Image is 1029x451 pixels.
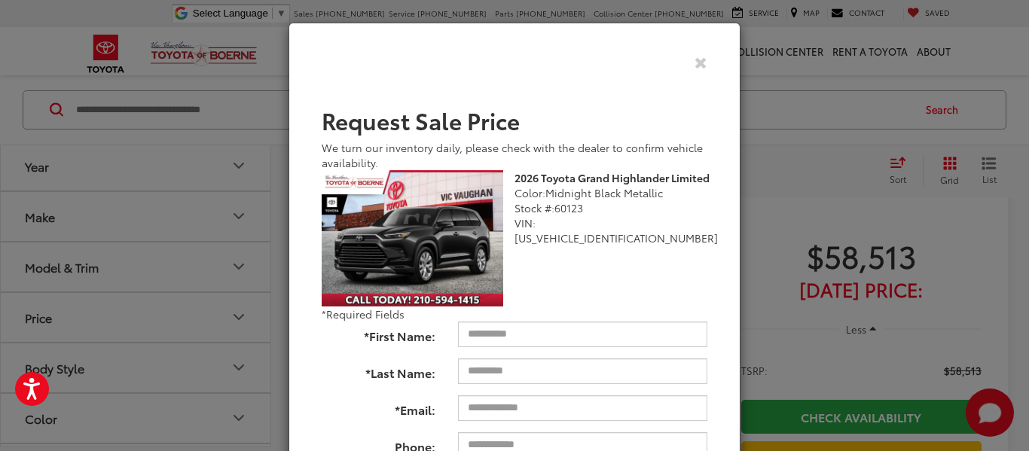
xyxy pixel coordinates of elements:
[322,170,503,306] img: 2026 Toyota Grand Highlander Limited
[322,140,707,170] div: We turn our inventory daily, please check with the dealer to confirm vehicle availability.
[514,230,718,245] span: [US_VEHICLE_IDENTIFICATION_NUMBER]
[554,200,583,215] span: 60123
[310,358,447,382] label: *Last Name:
[514,170,710,185] b: 2026 Toyota Grand Highlander Limited
[310,321,447,345] label: *First Name:
[695,54,707,70] button: Close
[514,215,536,230] span: VIN:
[310,395,447,419] label: *Email:
[322,108,707,133] h2: Request Sale Price
[514,200,554,215] span: Stock #:
[545,185,663,200] span: Midnight Black Metallic
[514,185,545,200] span: Color:
[322,306,405,321] span: *Required Fields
